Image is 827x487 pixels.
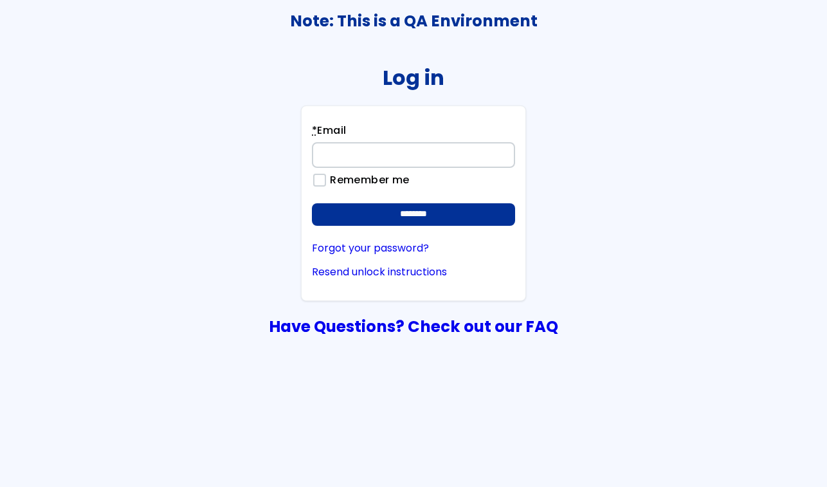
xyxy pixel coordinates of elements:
a: Resend unlock instructions [312,266,515,278]
label: Remember me [323,174,409,186]
a: Have Questions? Check out our FAQ [269,315,558,338]
a: Forgot your password? [312,243,515,254]
h3: Note: This is a QA Environment [1,12,826,30]
h2: Log in [383,66,444,89]
abbr: required [312,123,317,138]
label: Email [312,123,346,142]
